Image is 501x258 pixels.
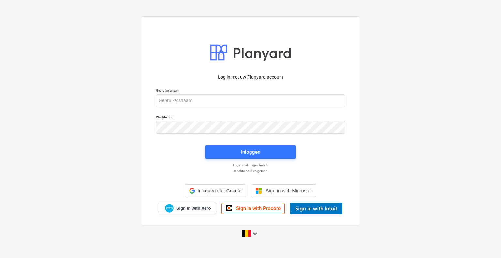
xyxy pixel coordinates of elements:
span: Inloggen met Google [198,188,242,193]
a: Log in met magische link [153,163,348,167]
p: Gebruikersnaam [156,88,345,94]
p: Log in met uw Planyard-account [156,74,345,81]
a: Sign in with Xero [159,203,217,214]
a: Wachtwoord vergeten? [153,169,348,173]
div: Inloggen [241,148,260,156]
p: Wachtwoord [156,115,345,121]
div: Inloggen met Google [185,184,246,197]
span: Sign in with Xero [176,205,211,211]
input: Gebruikersnaam [156,94,345,107]
img: Xero logo [165,204,174,213]
a: Sign in with Procore [221,203,285,214]
span: Sign in with Microsoft [266,188,312,193]
i: keyboard_arrow_down [251,230,259,237]
img: Microsoft logo [255,188,262,194]
span: Sign in with Procore [236,205,281,211]
button: Inloggen [205,145,296,159]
